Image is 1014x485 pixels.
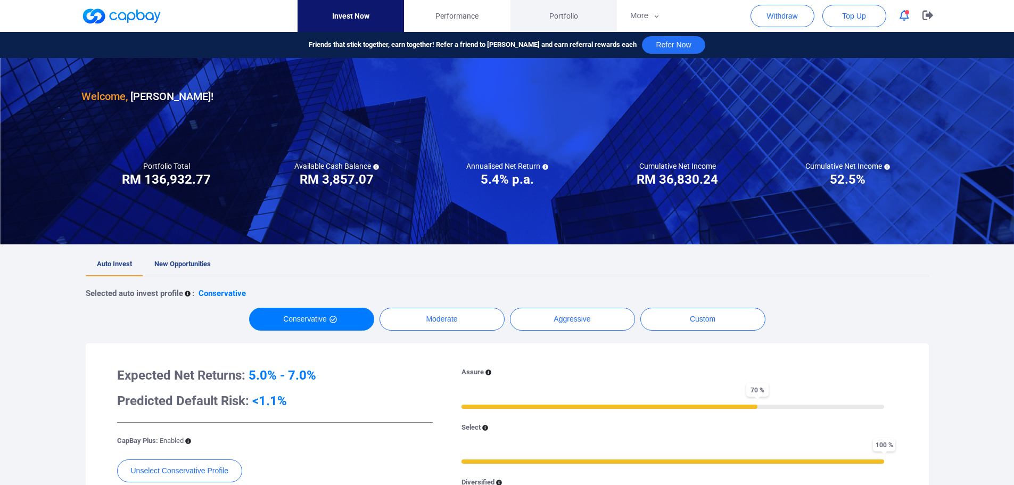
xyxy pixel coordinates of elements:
[380,308,505,331] button: Moderate
[117,392,433,409] h3: Predicted Default Risk:
[461,367,484,378] p: Assure
[822,5,886,27] button: Top Up
[637,171,718,188] h3: RM 36,830.24
[873,438,895,451] span: 100 %
[751,5,814,27] button: Withdraw
[122,171,211,188] h3: RM 136,932.77
[117,459,243,482] button: Unselect Conservative Profile
[81,88,213,105] h3: [PERSON_NAME] !
[510,308,635,331] button: Aggressive
[309,39,637,51] span: Friends that stick together, earn together! Refer a friend to [PERSON_NAME] and earn referral rew...
[642,36,705,54] button: Refer Now
[249,368,316,383] span: 5.0% - 7.0%
[81,90,128,103] span: Welcome,
[466,161,548,171] h5: Annualised Net Return
[300,171,374,188] h3: RM 3,857.07
[86,287,183,300] p: Selected auto invest profile
[481,171,534,188] h3: 5.4% p.a.
[435,10,479,22] span: Performance
[160,437,184,445] span: Enabled
[830,171,865,188] h3: 52.5%
[640,308,765,331] button: Custom
[199,287,246,300] p: Conservative
[143,161,190,171] h5: Portfolio Total
[639,161,716,171] h5: Cumulative Net Income
[154,260,211,268] span: New Opportunities
[294,161,379,171] h5: Available Cash Balance
[192,287,194,300] p: :
[461,422,481,433] p: Select
[746,383,769,397] span: 70 %
[252,393,287,408] span: <1.1%
[117,435,184,447] p: CapBay Plus:
[97,260,132,268] span: Auto Invest
[805,161,890,171] h5: Cumulative Net Income
[249,308,374,331] button: Conservative
[117,367,433,384] h3: Expected Net Returns:
[549,10,578,22] span: Portfolio
[842,11,865,21] span: Top Up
